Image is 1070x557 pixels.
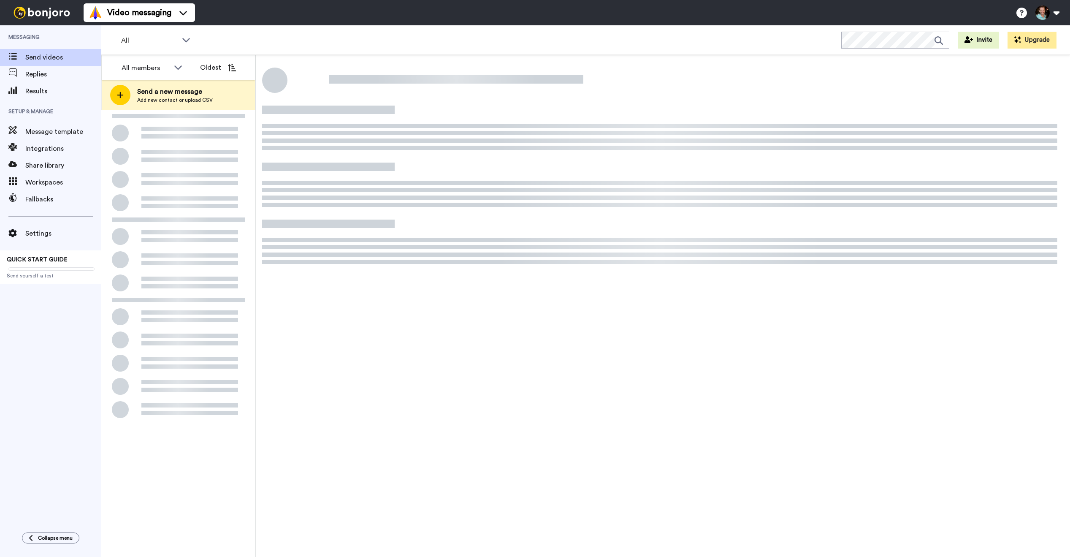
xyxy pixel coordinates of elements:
[122,63,170,73] div: All members
[38,535,73,541] span: Collapse menu
[25,127,101,137] span: Message template
[22,533,79,543] button: Collapse menu
[194,59,242,76] button: Oldest
[25,52,101,62] span: Send videos
[7,272,95,279] span: Send yourself a test
[25,177,101,187] span: Workspaces
[137,97,213,103] span: Add new contact or upload CSV
[25,86,101,96] span: Results
[10,7,73,19] img: bj-logo-header-white.svg
[25,194,101,204] span: Fallbacks
[121,35,178,46] span: All
[7,257,68,263] span: QUICK START GUIDE
[107,7,171,19] span: Video messaging
[25,69,101,79] span: Replies
[958,32,999,49] button: Invite
[89,6,102,19] img: vm-color.svg
[25,160,101,171] span: Share library
[25,228,101,239] span: Settings
[1008,32,1056,49] button: Upgrade
[137,87,213,97] span: Send a new message
[25,144,101,154] span: Integrations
